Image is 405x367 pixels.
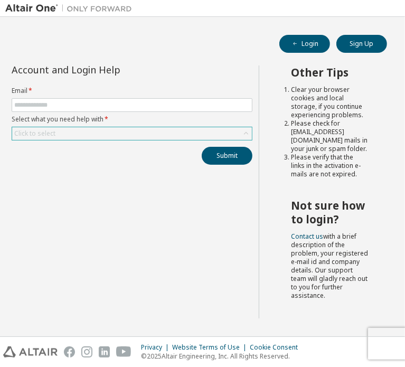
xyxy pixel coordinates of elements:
button: Submit [202,147,252,165]
button: Login [279,35,330,53]
h2: Not sure how to login? [291,199,368,227]
img: Altair One [5,3,137,14]
li: Clear your browser cookies and local storage, if you continue experiencing problems. [291,86,368,119]
img: instagram.svg [81,346,92,357]
img: youtube.svg [116,346,131,357]
div: Privacy [141,343,172,352]
div: Click to select [14,129,55,138]
div: Account and Login Help [12,65,204,74]
p: © 2025 Altair Engineering, Inc. All Rights Reserved. [141,352,304,361]
div: Cookie Consent [250,343,304,352]
div: Click to select [12,127,252,140]
label: Select what you need help with [12,115,252,124]
span: with a brief description of the problem, your registered e-mail id and company details. Our suppo... [291,232,368,300]
img: altair_logo.svg [3,346,58,357]
h2: Other Tips [291,65,368,79]
li: Please check for [EMAIL_ADDRESS][DOMAIN_NAME] mails in your junk or spam folder. [291,119,368,153]
div: Website Terms of Use [172,343,250,352]
a: Contact us [291,232,323,241]
li: Please verify that the links in the activation e-mails are not expired. [291,153,368,178]
button: Sign Up [336,35,387,53]
img: facebook.svg [64,346,75,357]
img: linkedin.svg [99,346,110,357]
label: Email [12,87,252,95]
